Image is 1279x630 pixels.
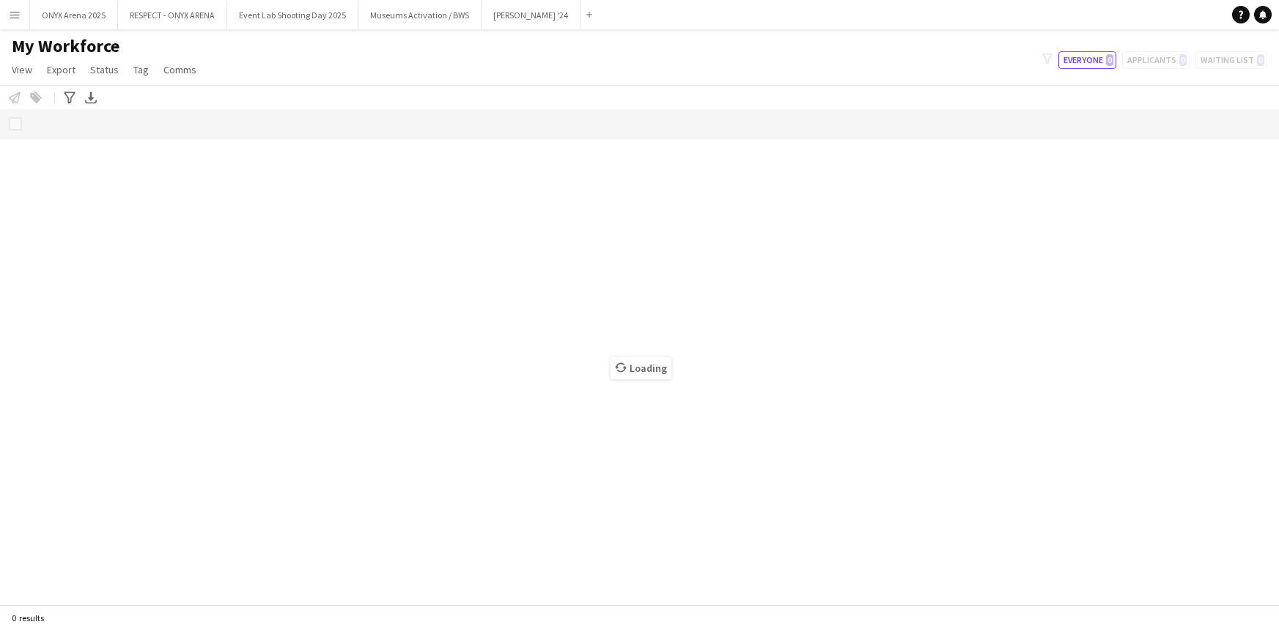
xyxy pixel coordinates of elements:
[41,60,81,79] a: Export
[1058,51,1116,69] button: Everyone0
[61,89,78,106] app-action-btn: Advanced filters
[118,1,227,29] button: RESPECT - ONYX ARENA
[163,63,196,76] span: Comms
[158,60,202,79] a: Comms
[12,35,119,57] span: My Workforce
[12,63,32,76] span: View
[82,89,100,106] app-action-btn: Export XLSX
[30,1,118,29] button: ONYX Arena 2025
[84,60,125,79] a: Status
[1106,54,1113,66] span: 0
[128,60,155,79] a: Tag
[358,1,482,29] button: Museums Activation / BWS
[90,63,119,76] span: Status
[133,63,149,76] span: Tag
[47,63,75,76] span: Export
[6,60,38,79] a: View
[482,1,580,29] button: [PERSON_NAME] '24
[227,1,358,29] button: Event Lab Shooting Day 2025
[611,357,671,379] span: Loading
